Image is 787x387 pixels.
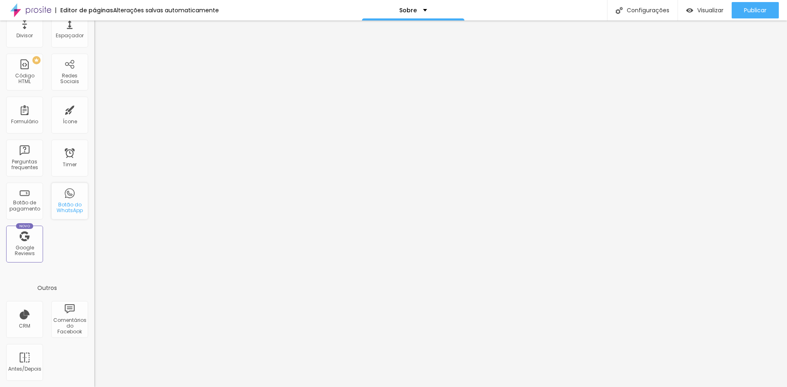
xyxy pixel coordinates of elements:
div: Antes/Depois [8,366,41,372]
img: Icone [616,7,623,14]
div: Redes Sociais [53,73,86,85]
div: Perguntas frequentes [8,159,41,171]
div: CRM [19,323,30,329]
span: Publicar [744,7,767,14]
p: Sobre [399,7,417,13]
div: Botão de pagamento [8,200,41,212]
span: Visualizar [697,7,723,14]
iframe: Editor [94,20,787,387]
div: Ícone [63,119,77,124]
div: Google Reviews [8,245,41,257]
div: Formulário [11,119,38,124]
div: Código HTML [8,73,41,85]
div: Alterações salvas automaticamente [113,7,219,13]
img: view-1.svg [686,7,693,14]
div: Editor de páginas [55,7,113,13]
div: Botão do WhatsApp [53,202,86,214]
div: Divisor [16,33,33,38]
button: Visualizar [678,2,732,18]
button: Publicar [732,2,779,18]
div: Novo [16,223,34,229]
div: Comentários do Facebook [53,317,86,335]
div: Timer [63,162,77,167]
div: Espaçador [56,33,84,38]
